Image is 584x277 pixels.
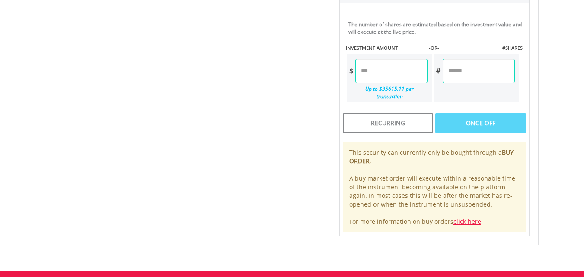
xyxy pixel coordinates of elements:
[453,217,481,226] a: click here
[347,83,428,102] div: Up to $35615.11 per transaction
[429,45,439,51] label: -OR-
[343,142,526,232] div: This security can currently only be bought through a . A buy market order will execute within a r...
[434,59,443,83] div: #
[349,148,514,165] b: BUY ORDER
[502,45,523,51] label: #SHARES
[347,59,355,83] div: $
[343,113,433,133] div: Recurring
[435,113,526,133] div: Once Off
[348,21,526,35] div: The number of shares are estimated based on the investment value and will execute at the live price.
[346,45,398,51] label: INVESTMENT AMOUNT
